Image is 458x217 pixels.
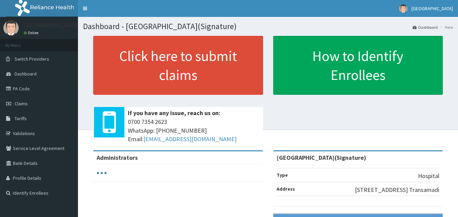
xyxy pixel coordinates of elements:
[15,56,49,62] span: Switch Providers
[412,5,453,12] span: [GEOGRAPHIC_DATA]
[273,36,443,95] a: How to Identify Enrollees
[97,154,138,161] b: Administrators
[277,172,288,178] b: Type
[418,172,439,180] p: Hospital
[128,117,260,144] span: 0700 7354 2623 WhatsApp: [PHONE_NUMBER] Email:
[399,4,407,13] img: User Image
[15,115,27,122] span: Tariffs
[3,20,19,36] img: User Image
[143,135,237,143] a: [EMAIL_ADDRESS][DOMAIN_NAME]
[97,168,107,178] svg: audio-loading
[93,36,263,95] a: Click here to submit claims
[277,186,295,192] b: Address
[15,101,28,107] span: Claims
[277,154,366,161] strong: [GEOGRAPHIC_DATA](Signature)
[413,24,438,30] a: Dashboard
[128,109,220,117] b: If you have any issue, reach us on:
[438,24,453,30] li: Here
[355,186,439,194] p: [STREET_ADDRESS] Transamadi
[24,30,40,35] a: Online
[15,71,37,77] span: Dashboard
[24,22,80,28] p: [GEOGRAPHIC_DATA]
[83,22,453,31] h1: Dashboard - [GEOGRAPHIC_DATA](Signature)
